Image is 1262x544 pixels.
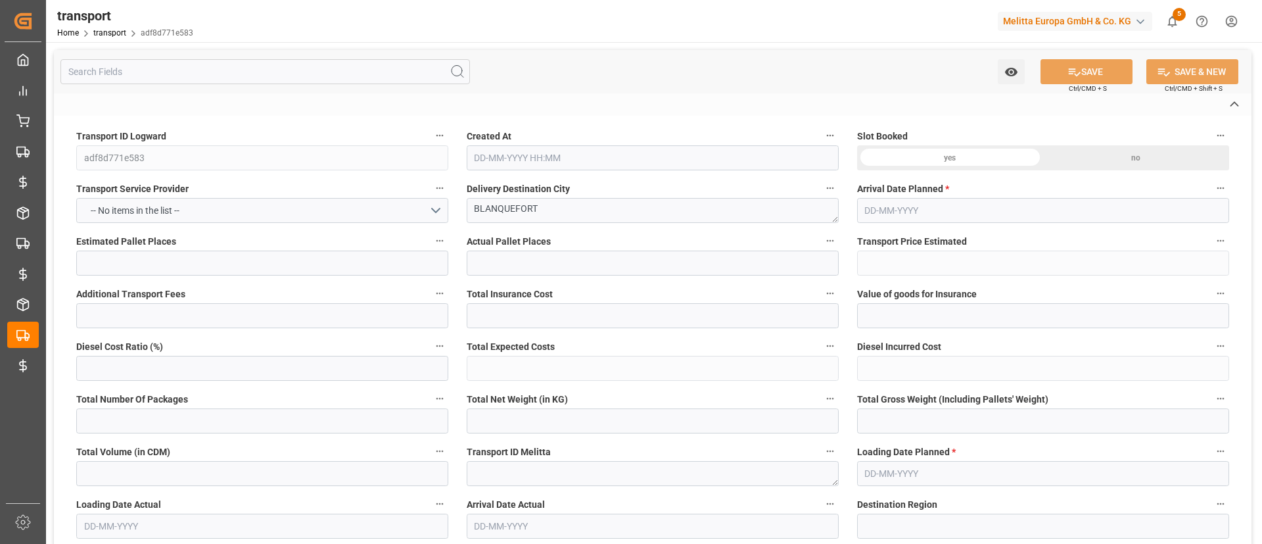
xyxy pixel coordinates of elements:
span: Ctrl/CMD + S [1069,84,1107,93]
a: Home [57,28,79,37]
span: Slot Booked [857,130,908,143]
button: Total Expected Costs [822,337,839,355]
span: Diesel Incurred Cost [857,340,941,354]
div: Melitta Europa GmbH & Co. KG [998,12,1152,31]
div: no [1043,145,1229,170]
span: Created At [467,130,511,143]
span: Destination Region [857,498,937,512]
span: -- No items in the list -- [84,204,186,218]
button: Help Center [1187,7,1217,36]
a: transport [93,28,126,37]
button: Total Insurance Cost [822,285,839,302]
span: Arrival Date Actual [467,498,545,512]
button: Transport Price Estimated [1212,232,1229,249]
button: open menu [998,59,1025,84]
button: Transport ID Logward [431,127,448,144]
span: Value of goods for Insurance [857,287,977,301]
span: Transport Service Provider [76,182,189,196]
span: Total Volume (in CDM) [76,445,170,459]
input: DD-MM-YYYY [857,461,1229,486]
div: yes [857,145,1043,170]
button: Total Number Of Packages [431,390,448,407]
input: DD-MM-YYYY HH:MM [467,145,839,170]
span: Total Insurance Cost [467,287,553,301]
button: Arrival Date Actual [822,495,839,512]
button: Additional Transport Fees [431,285,448,302]
button: Transport ID Melitta [822,443,839,460]
span: Delivery Destination City [467,182,570,196]
button: Loading Date Actual [431,495,448,512]
span: Total Number Of Packages [76,393,188,407]
button: Destination Region [1212,495,1229,512]
button: Arrival Date Planned * [1212,180,1229,197]
span: Arrival Date Planned [857,182,949,196]
span: Diesel Cost Ratio (%) [76,340,163,354]
input: DD-MM-YYYY [467,514,839,539]
span: Total Gross Weight (Including Pallets' Weight) [857,393,1048,407]
input: DD-MM-YYYY [857,198,1229,223]
button: Diesel Incurred Cost [1212,337,1229,355]
button: Transport Service Provider [431,180,448,197]
button: Total Gross Weight (Including Pallets' Weight) [1212,390,1229,407]
button: Delivery Destination City [822,180,839,197]
button: Loading Date Planned * [1212,443,1229,460]
span: Actual Pallet Places [467,235,551,249]
span: Loading Date Actual [76,498,161,512]
button: Melitta Europa GmbH & Co. KG [998,9,1157,34]
div: transport [57,6,193,26]
input: Search Fields [60,59,470,84]
span: Transport ID Melitta [467,445,551,459]
span: Transport Price Estimated [857,235,967,249]
span: Ctrl/CMD + Shift + S [1165,84,1223,93]
button: Value of goods for Insurance [1212,285,1229,302]
button: SAVE & NEW [1146,59,1238,84]
span: Total Net Weight (in KG) [467,393,568,407]
button: show 5 new notifications [1157,7,1187,36]
span: Estimated Pallet Places [76,235,176,249]
button: SAVE [1040,59,1133,84]
button: Slot Booked [1212,127,1229,144]
input: DD-MM-YYYY [76,514,448,539]
button: Total Volume (in CDM) [431,443,448,460]
span: Loading Date Planned [857,445,956,459]
span: Additional Transport Fees [76,287,185,301]
span: Transport ID Logward [76,130,166,143]
button: Total Net Weight (in KG) [822,390,839,407]
button: open menu [76,198,448,223]
span: 5 [1173,8,1186,21]
button: Diesel Cost Ratio (%) [431,337,448,355]
button: Actual Pallet Places [822,232,839,249]
button: Created At [822,127,839,144]
span: Total Expected Costs [467,340,555,354]
button: Estimated Pallet Places [431,232,448,249]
